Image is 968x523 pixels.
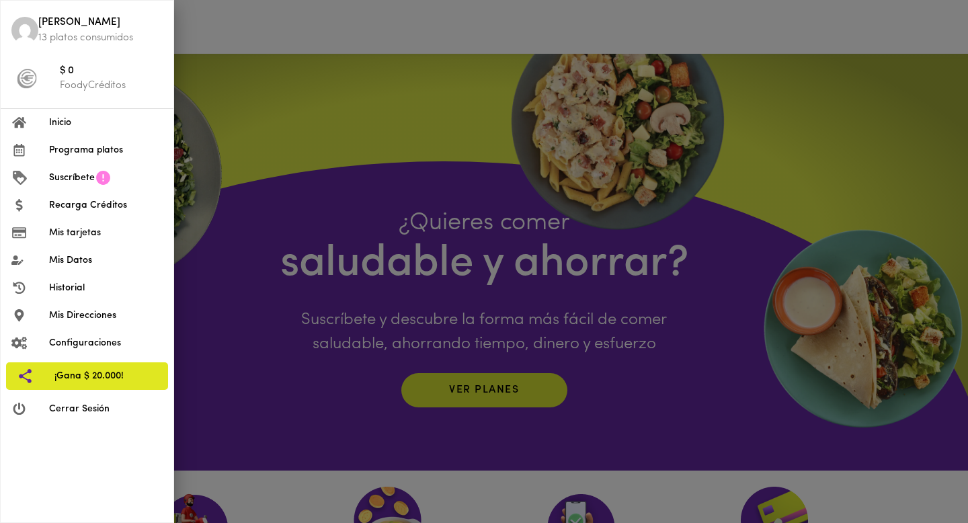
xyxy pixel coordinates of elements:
span: Recarga Créditos [49,198,163,212]
span: Mis Datos [49,253,163,268]
span: Historial [49,281,163,295]
span: [PERSON_NAME] [38,15,163,31]
iframe: Messagebird Livechat Widget [890,445,955,510]
p: 13 platos consumidos [38,31,163,45]
span: Cerrar Sesión [49,402,163,416]
span: $ 0 [60,64,163,79]
p: FoodyCréditos [60,79,163,93]
img: foody-creditos-black.png [17,69,37,89]
span: Suscríbete [49,171,95,185]
span: Mis tarjetas [49,226,163,240]
span: Inicio [49,116,163,130]
span: Programa platos [49,143,163,157]
span: Mis Direcciones [49,309,163,323]
span: Configuraciones [49,336,163,350]
span: ¡Gana $ 20.000! [54,369,157,383]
